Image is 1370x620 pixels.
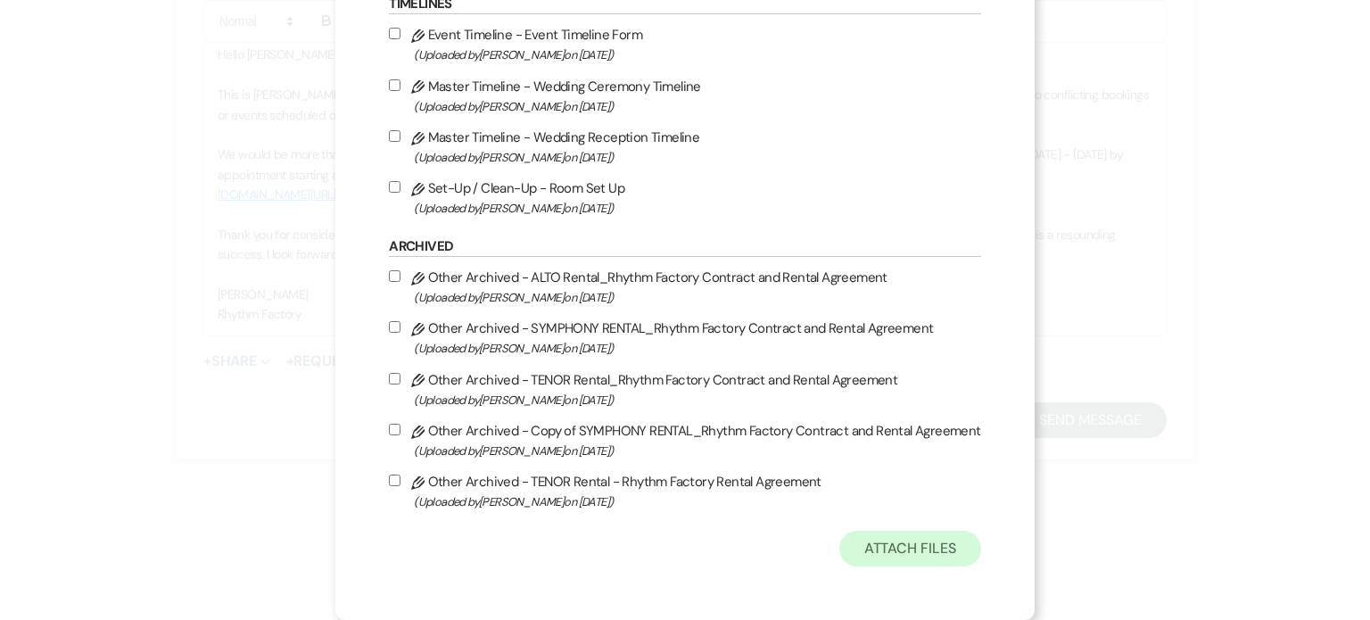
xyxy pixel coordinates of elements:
[389,470,980,512] label: Other Archived - TENOR Rental - Rhythm Factory Rental Agreement
[414,96,980,117] span: (Uploaded by [PERSON_NAME] on [DATE] )
[389,28,400,39] input: Event Timeline - Event Timeline Form(Uploaded by[PERSON_NAME]on [DATE])
[389,177,980,219] label: Set-Up / Clean-Up - Room Set Up
[389,79,400,91] input: Master Timeline - Wedding Ceremony Timeline(Uploaded by[PERSON_NAME]on [DATE])
[389,130,400,142] input: Master Timeline - Wedding Reception Timeline(Uploaded by[PERSON_NAME]on [DATE])
[389,266,980,308] label: Other Archived - ALTO Rental_Rhythm Factory Contract and Rental Agreement
[389,317,980,359] label: Other Archived - SYMPHONY RENTAL_Rhythm Factory Contract and Rental Agreement
[389,126,980,168] label: Master Timeline - Wedding Reception Timeline
[389,237,980,257] h6: Archived
[414,441,980,461] span: (Uploaded by [PERSON_NAME] on [DATE] )
[389,321,400,333] input: Other Archived - SYMPHONY RENTAL_Rhythm Factory Contract and Rental Agreement(Uploaded by[PERSON_...
[389,75,980,117] label: Master Timeline - Wedding Ceremony Timeline
[389,419,980,461] label: Other Archived - Copy of SYMPHONY RENTAL_Rhythm Factory Contract and Rental Agreement
[414,287,980,308] span: (Uploaded by [PERSON_NAME] on [DATE] )
[389,424,400,435] input: Other Archived - Copy of SYMPHONY RENTAL_Rhythm Factory Contract and Rental Agreement(Uploaded by...
[389,475,400,486] input: Other Archived - TENOR Rental - Rhythm Factory Rental Agreement(Uploaded by[PERSON_NAME]on [DATE])
[414,198,980,219] span: (Uploaded by [PERSON_NAME] on [DATE] )
[389,368,980,410] label: Other Archived - TENOR Rental_Rhythm Factory Contract and Rental Agreement
[414,147,980,168] span: (Uploaded by [PERSON_NAME] on [DATE] )
[389,373,400,384] input: Other Archived - TENOR Rental_Rhythm Factory Contract and Rental Agreement(Uploaded by[PERSON_NAM...
[414,492,980,512] span: (Uploaded by [PERSON_NAME] on [DATE] )
[839,531,981,566] button: Attach Files
[389,270,400,282] input: Other Archived - ALTO Rental_Rhythm Factory Contract and Rental Agreement(Uploaded by[PERSON_NAME...
[389,181,400,193] input: Set-Up / Clean-Up - Room Set Up(Uploaded by[PERSON_NAME]on [DATE])
[389,23,980,65] label: Event Timeline - Event Timeline Form
[414,45,980,65] span: (Uploaded by [PERSON_NAME] on [DATE] )
[414,338,980,359] span: (Uploaded by [PERSON_NAME] on [DATE] )
[414,390,980,410] span: (Uploaded by [PERSON_NAME] on [DATE] )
